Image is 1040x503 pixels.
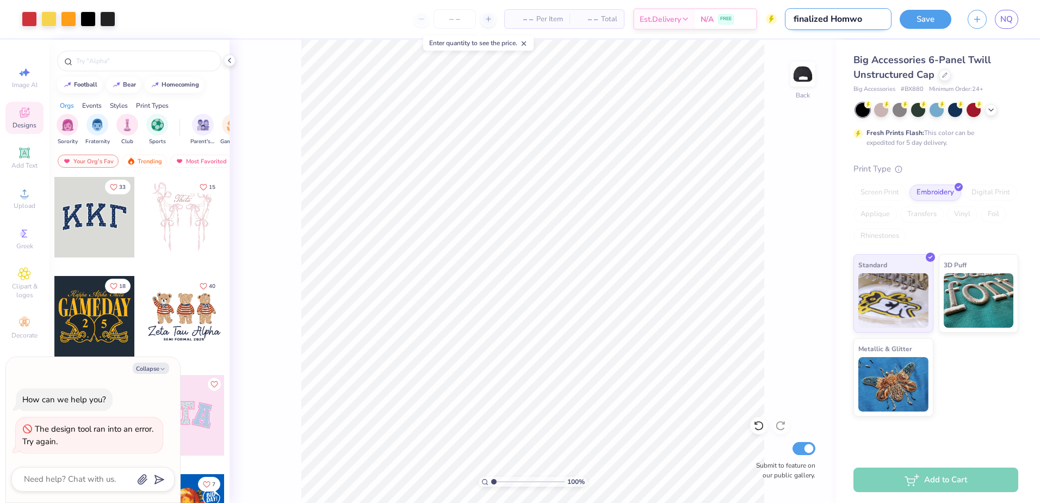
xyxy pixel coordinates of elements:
div: filter for Sports [146,114,168,146]
span: 7 [212,482,215,487]
div: homecoming [162,82,199,88]
span: – – [511,14,533,25]
button: football [57,77,102,93]
span: Greek [16,242,33,250]
span: N/A [701,14,714,25]
span: NQ [1000,13,1013,26]
span: FREE [720,15,732,23]
button: Like [198,477,220,492]
span: Designs [13,121,36,130]
button: filter button [57,114,78,146]
div: football [74,82,97,88]
div: Digital Print [964,185,1017,201]
img: trend_line.gif [112,82,121,88]
img: trending.gif [127,157,135,165]
span: Total [601,14,617,25]
span: # BX880 [901,85,924,94]
span: Sorority [58,138,78,146]
span: Clipart & logos [5,282,44,299]
span: 3D Puff [944,259,967,271]
span: Upload [14,201,35,210]
button: bear [106,77,141,93]
span: 18 [119,284,126,289]
div: Your Org's Fav [58,155,119,168]
button: filter button [85,114,110,146]
div: Enter quantity to see the price. [423,35,534,51]
img: Standard [858,273,928,328]
span: 40 [209,284,215,289]
div: How can we help you? [22,394,106,405]
div: Print Types [136,101,169,111]
div: Print Type [853,163,1018,175]
div: filter for Fraternity [85,114,110,146]
input: Untitled Design [785,8,892,30]
img: trend_line.gif [151,82,159,88]
img: Game Day Image [227,119,239,131]
img: Sorority Image [61,119,74,131]
span: Minimum Order: 24 + [929,85,983,94]
strong: Fresh Prints Flash: [866,128,924,137]
img: most_fav.gif [175,157,184,165]
input: Try "Alpha" [75,56,214,66]
div: This color can be expedited for 5 day delivery. [866,128,1000,148]
img: Back [792,63,814,85]
div: Events [82,101,102,111]
button: Like [105,180,131,194]
button: filter button [190,114,215,146]
span: Parent's Weekend [190,138,215,146]
img: Fraternity Image [91,119,103,131]
img: Sports Image [151,119,164,131]
div: Screen Print [853,185,906,201]
img: Parent's Weekend Image [197,119,209,131]
div: filter for Parent's Weekend [190,114,215,146]
span: Per Item [536,14,563,25]
input: – – [434,9,476,29]
span: Big Accessories 6-Panel Twill Unstructured Cap [853,53,991,81]
span: 15 [209,185,215,190]
img: Club Image [121,119,133,131]
span: Club [121,138,133,146]
div: Vinyl [947,206,977,223]
button: homecoming [145,77,204,93]
div: filter for Game Day [220,114,245,146]
div: bear [123,82,136,88]
div: Rhinestones [853,228,906,244]
span: Game Day [220,138,245,146]
button: filter button [116,114,138,146]
div: filter for Sorority [57,114,78,146]
span: Metallic & Glitter [858,343,912,354]
div: Trending [122,155,167,168]
label: Submit to feature on our public gallery. [750,461,815,480]
div: Transfers [900,206,944,223]
div: Back [796,90,810,100]
div: The design tool ran into an error. Try again. [22,424,153,447]
span: Fraternity [85,138,110,146]
button: Collapse [133,363,169,374]
a: NQ [995,10,1018,29]
div: Applique [853,206,897,223]
span: Add Text [11,161,38,170]
button: Save [900,10,951,29]
span: Standard [858,259,887,271]
span: Big Accessories [853,85,895,94]
img: Metallic & Glitter [858,357,928,412]
span: Est. Delivery [640,14,681,25]
span: 33 [119,185,126,190]
button: filter button [146,114,168,146]
div: Orgs [60,101,74,111]
span: Image AI [12,81,38,89]
img: 3D Puff [944,273,1014,328]
button: Like [195,279,220,293]
div: filter for Club [116,114,138,146]
div: Most Favorited [170,155,232,168]
span: 100 % [567,477,585,487]
button: Like [208,378,221,391]
span: – – [576,14,598,25]
span: Decorate [11,331,38,340]
div: Styles [110,101,128,111]
img: most_fav.gif [63,157,71,165]
button: Like [105,279,131,293]
button: filter button [220,114,245,146]
span: Sports [149,138,166,146]
div: Foil [981,206,1006,223]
